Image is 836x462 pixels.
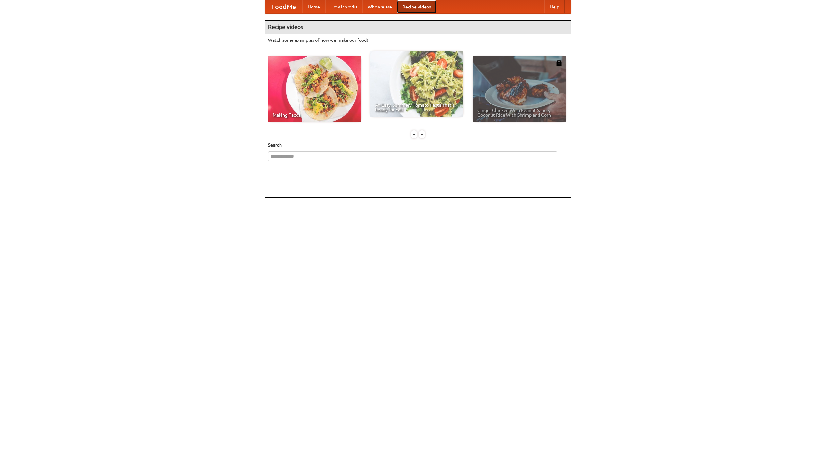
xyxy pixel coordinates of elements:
div: « [411,130,417,138]
a: Who we are [362,0,397,13]
a: Home [302,0,325,13]
p: Watch some examples of how we make our food! [268,37,568,43]
a: How it works [325,0,362,13]
a: Help [544,0,565,13]
span: An Easy, Summery Tomato Pasta That's Ready for Fall [375,103,458,112]
h4: Recipe videos [265,21,571,34]
h5: Search [268,142,568,148]
a: Making Tacos [268,56,361,122]
a: FoodMe [265,0,302,13]
span: Making Tacos [273,113,356,117]
img: 483408.png [556,60,562,66]
a: Recipe videos [397,0,436,13]
div: » [419,130,425,138]
a: An Easy, Summery Tomato Pasta That's Ready for Fall [370,51,463,117]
